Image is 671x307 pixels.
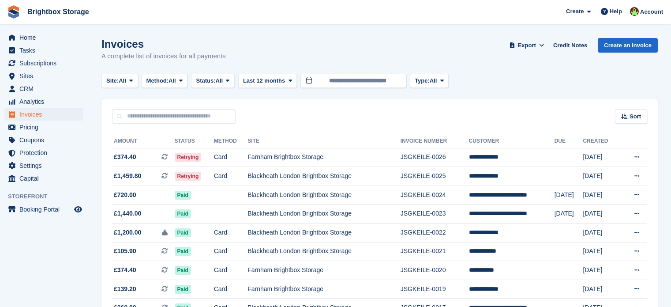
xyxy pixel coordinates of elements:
[19,147,72,159] span: Protection
[4,70,83,82] a: menu
[114,246,136,256] span: £105.90
[518,41,536,50] span: Export
[19,121,72,133] span: Pricing
[114,228,141,237] span: £1,200.00
[114,284,136,294] span: £139.20
[175,266,191,275] span: Paid
[401,242,469,261] td: JSGKEILE-0021
[630,112,641,121] span: Sort
[19,134,72,146] span: Coupons
[4,57,83,69] a: menu
[4,121,83,133] a: menu
[247,224,401,243] td: Blackheath London Brightbox Storage
[19,108,72,121] span: Invoices
[169,76,176,85] span: All
[175,191,191,200] span: Paid
[19,44,72,57] span: Tasks
[4,203,83,216] a: menu
[19,203,72,216] span: Booking Portal
[24,4,93,19] a: Brightbox Storage
[19,172,72,185] span: Capital
[401,186,469,205] td: JSGKEILE-0024
[4,147,83,159] a: menu
[101,74,138,88] button: Site: All
[19,83,72,95] span: CRM
[4,108,83,121] a: menu
[247,280,401,299] td: Farnham Brightbox Storage
[507,38,546,53] button: Export
[19,70,72,82] span: Sites
[175,247,191,256] span: Paid
[401,134,469,148] th: Invoice Number
[583,280,620,299] td: [DATE]
[415,76,430,85] span: Type:
[247,242,401,261] td: Blackheath London Brightbox Storage
[191,74,234,88] button: Status: All
[146,76,169,85] span: Method:
[19,57,72,69] span: Subscriptions
[410,74,449,88] button: Type: All
[114,171,141,181] span: £1,459.80
[214,148,247,167] td: Card
[175,153,202,162] span: Retrying
[555,186,583,205] td: [DATE]
[8,192,88,201] span: Storefront
[214,280,247,299] td: Card
[214,261,247,280] td: Card
[469,134,555,148] th: Customer
[247,167,401,186] td: Blackheath London Brightbox Storage
[583,167,620,186] td: [DATE]
[247,186,401,205] td: Blackheath London Brightbox Storage
[216,76,223,85] span: All
[114,152,136,162] span: £374.40
[583,186,620,205] td: [DATE]
[4,83,83,95] a: menu
[112,134,175,148] th: Amount
[175,134,214,148] th: Status
[640,8,663,16] span: Account
[175,285,191,294] span: Paid
[196,76,215,85] span: Status:
[401,224,469,243] td: JSGKEILE-0022
[175,172,202,181] span: Retrying
[4,159,83,172] a: menu
[583,134,620,148] th: Created
[214,242,247,261] td: Card
[4,31,83,44] a: menu
[247,205,401,224] td: Blackheath London Brightbox Storage
[101,51,226,61] p: A complete list of invoices for all payments
[4,172,83,185] a: menu
[401,261,469,280] td: JSGKEILE-0020
[401,280,469,299] td: JSGKEILE-0019
[243,76,285,85] span: Last 12 months
[142,74,188,88] button: Method: All
[214,224,247,243] td: Card
[550,38,591,53] a: Credit Notes
[7,5,20,19] img: stora-icon-8386f47178a22dfd0bd8f6a31ec36ba5ce8667c1dd55bd0f319d3a0aa187defe.svg
[106,76,119,85] span: Site:
[583,205,620,224] td: [DATE]
[555,134,583,148] th: Due
[4,95,83,108] a: menu
[247,148,401,167] td: Farnham Brightbox Storage
[175,209,191,218] span: Paid
[114,209,141,218] span: £1,440.00
[430,76,437,85] span: All
[4,44,83,57] a: menu
[555,205,583,224] td: [DATE]
[401,148,469,167] td: JSGKEILE-0026
[583,224,620,243] td: [DATE]
[73,204,83,215] a: Preview store
[101,38,226,50] h1: Invoices
[19,95,72,108] span: Analytics
[19,159,72,172] span: Settings
[114,190,136,200] span: £720.00
[401,167,469,186] td: JSGKEILE-0025
[630,7,639,16] img: Marlena
[114,265,136,275] span: £374.40
[214,134,247,148] th: Method
[566,7,584,16] span: Create
[175,228,191,237] span: Paid
[247,134,401,148] th: Site
[19,31,72,44] span: Home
